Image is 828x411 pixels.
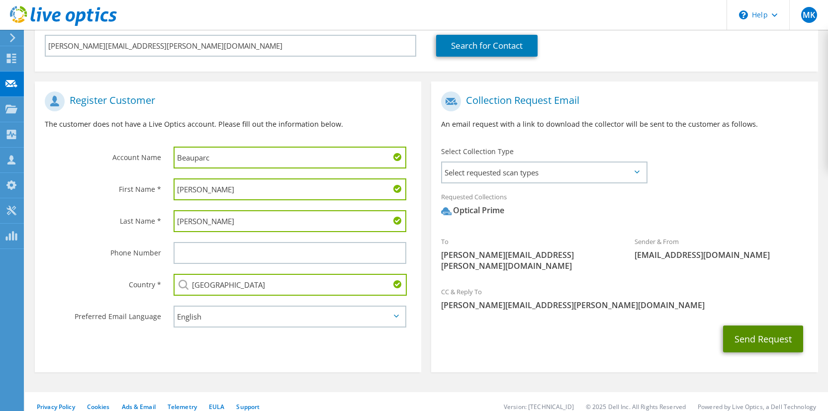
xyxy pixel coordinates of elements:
li: © 2025 Dell Inc. All Rights Reserved [586,403,686,411]
label: Country * [45,274,161,290]
span: [PERSON_NAME][EMAIL_ADDRESS][PERSON_NAME][DOMAIN_NAME] [441,249,615,271]
a: Search for Contact [436,35,538,57]
a: Cookies [87,403,110,411]
svg: \n [739,10,748,19]
span: MK [801,7,817,23]
label: Phone Number [45,242,161,258]
a: Privacy Policy [37,403,75,411]
div: To [431,231,625,276]
li: Powered by Live Optics, a Dell Technology [698,403,816,411]
div: Sender & From [625,231,818,265]
h1: Register Customer [45,91,406,111]
div: Optical Prime [441,205,504,216]
span: [EMAIL_ADDRESS][DOMAIN_NAME] [635,249,808,260]
p: The customer does not have a Live Optics account. Please fill out the information below. [45,119,411,130]
div: Requested Collections [431,186,818,226]
a: Support [236,403,260,411]
div: CC & Reply To [431,281,818,316]
span: Select requested scan types [442,163,645,182]
label: Select Collection Type [441,147,514,157]
a: Ads & Email [122,403,156,411]
p: An email request with a link to download the collector will be sent to the customer as follows. [441,119,808,130]
button: Send Request [723,326,803,352]
label: Preferred Email Language [45,306,161,322]
a: Telemetry [168,403,197,411]
h1: Collection Request Email [441,91,803,111]
a: EULA [209,403,224,411]
label: Last Name * [45,210,161,226]
li: Version: [TECHNICAL_ID] [504,403,574,411]
label: Account Name [45,147,161,163]
span: [PERSON_NAME][EMAIL_ADDRESS][PERSON_NAME][DOMAIN_NAME] [441,300,808,311]
label: First Name * [45,178,161,194]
